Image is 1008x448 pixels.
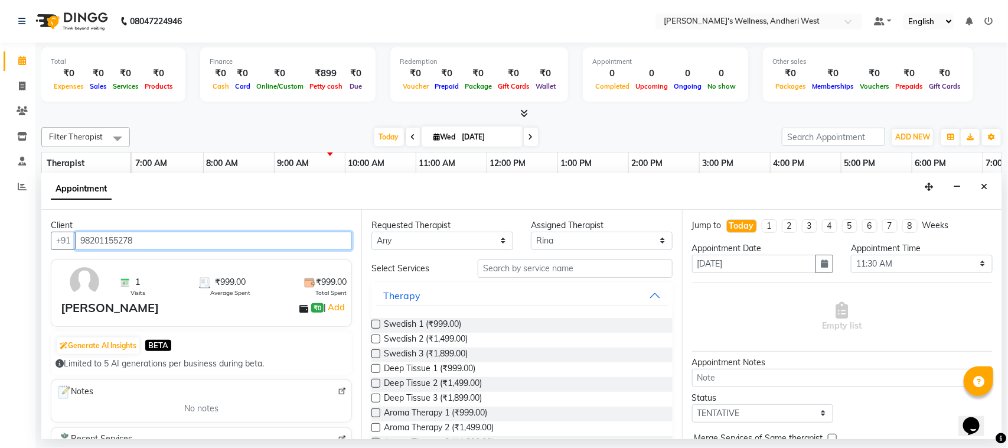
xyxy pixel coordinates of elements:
[851,242,993,255] div: Appointment Time
[363,262,469,275] div: Select Services
[51,219,352,232] div: Client
[692,392,834,404] div: Status
[306,67,345,80] div: ₹899
[632,67,671,80] div: 0
[592,67,632,80] div: 0
[132,155,170,172] a: 7:00 AM
[892,82,926,90] span: Prepaids
[592,57,739,67] div: Appointment
[56,358,347,370] div: Limited to 5 AI generations per business during beta.
[30,5,111,38] img: logo
[892,129,933,145] button: ADD NEW
[692,219,722,232] div: Jump to
[384,407,487,421] span: Aroma Therapy 1 (₹999.00)
[922,219,949,232] div: Weeks
[462,82,495,90] span: Package
[51,232,76,250] button: +91
[142,67,176,80] div: ₹0
[558,155,595,172] a: 1:00 PM
[326,300,347,314] a: Add
[130,5,182,38] b: 08047224946
[700,155,737,172] a: 3:00 PM
[371,219,513,232] div: Requested Therapist
[400,67,432,80] div: ₹0
[316,276,347,288] span: ₹999.00
[75,232,352,250] input: Search by Name/Mobile/Email/Code
[210,67,232,80] div: ₹0
[431,132,459,141] span: Wed
[772,67,809,80] div: ₹0
[976,178,993,196] button: Close
[902,219,918,233] li: 8
[771,155,808,172] a: 4:00 PM
[51,57,176,67] div: Total
[384,392,482,407] span: Deep Tissue 3 (₹1,899.00)
[87,67,110,80] div: ₹0
[232,67,253,80] div: ₹0
[694,432,823,447] span: Merge Services of Same therapist
[895,132,930,141] span: ADD NEW
[56,433,132,447] span: Recent Services
[926,82,964,90] span: Gift Cards
[145,340,171,351] span: BETA
[87,82,110,90] span: Sales
[306,82,345,90] span: Petty cash
[432,82,462,90] span: Prepaid
[210,288,250,297] span: Average Spent
[215,276,246,288] span: ₹999.00
[384,333,468,348] span: Swedish 2 (₹1,499.00)
[204,155,242,172] a: 8:00 AM
[487,155,529,172] a: 12:00 PM
[671,82,704,90] span: Ongoing
[629,155,666,172] a: 2:00 PM
[882,219,898,233] li: 7
[384,377,482,392] span: Deep Tissue 2 (₹1,499.00)
[432,67,462,80] div: ₹0
[131,288,145,297] span: Visits
[912,155,950,172] a: 6:00 PM
[253,67,306,80] div: ₹0
[110,67,142,80] div: ₹0
[823,302,862,332] span: Empty list
[51,67,87,80] div: ₹0
[857,82,892,90] span: Vouchers
[704,82,739,90] span: No show
[384,348,468,362] span: Swedish 3 (₹1,899.00)
[232,82,253,90] span: Card
[400,57,559,67] div: Redemption
[692,255,817,273] input: yyyy-mm-dd
[253,82,306,90] span: Online/Custom
[311,303,324,313] span: ₹0
[184,402,218,415] span: No notes
[384,421,494,436] span: Aroma Therapy 2 (₹1,499.00)
[802,219,817,233] li: 3
[51,178,112,200] span: Appointment
[383,288,420,303] div: Therapy
[809,67,857,80] div: ₹0
[374,128,404,146] span: Today
[110,82,142,90] span: Services
[822,219,837,233] li: 4
[729,220,754,232] div: Today
[782,128,885,146] input: Search Appointment
[376,285,667,306] button: Therapy
[495,82,533,90] span: Gift Cards
[459,128,518,146] input: 2025-09-03
[51,82,87,90] span: Expenses
[533,82,559,90] span: Wallet
[384,318,461,333] span: Swedish 1 (₹999.00)
[324,300,347,314] span: |
[632,82,671,90] span: Upcoming
[772,82,809,90] span: Packages
[315,288,347,297] span: Total Spent
[135,276,140,288] span: 1
[782,219,797,233] li: 2
[862,219,877,233] li: 6
[809,82,857,90] span: Memberships
[495,67,533,80] div: ₹0
[142,82,176,90] span: Products
[47,158,84,168] span: Therapist
[692,356,993,369] div: Appointment Notes
[347,82,365,90] span: Due
[531,219,673,232] div: Assigned Therapist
